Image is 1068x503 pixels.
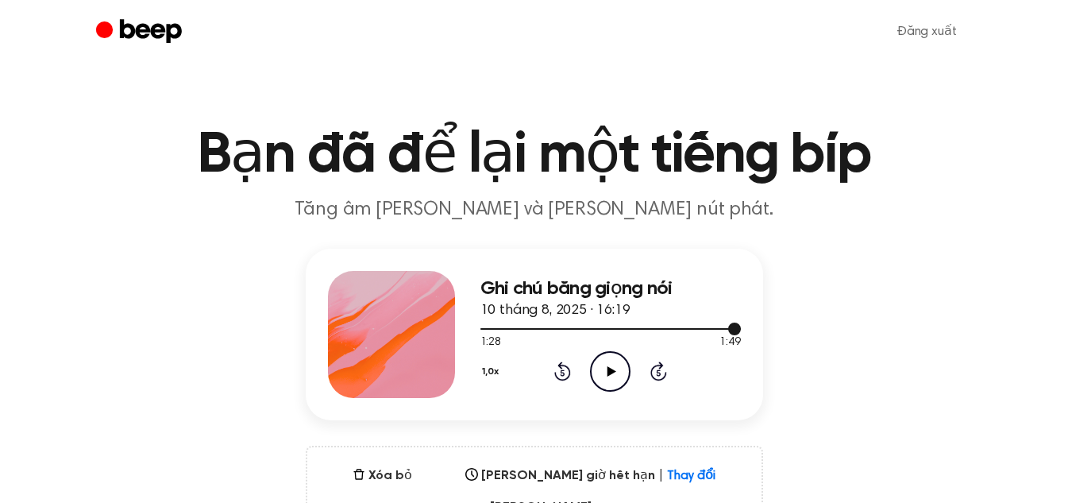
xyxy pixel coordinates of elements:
font: Đăng xuất [896,25,957,38]
font: Tăng âm [PERSON_NAME] và [PERSON_NAME] nút phát. [295,200,773,219]
button: 1,0x [480,358,505,385]
font: 10 tháng 8, 2025 · 16:19 [480,304,630,318]
font: 1:49 [719,337,740,348]
font: 1:28 [480,337,501,348]
font: Bạn đã để lại một tiếng bíp [197,127,871,184]
font: 1,0x [482,367,499,377]
button: Xóa bỏ [346,466,418,486]
font: Lựa chọn... [468,465,521,477]
a: Đăng xuất [881,13,973,51]
font: Ghi chú bằng giọng nói [480,279,673,298]
font: Xóa bỏ [368,470,412,482]
a: Tiếng bíp [96,17,186,48]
